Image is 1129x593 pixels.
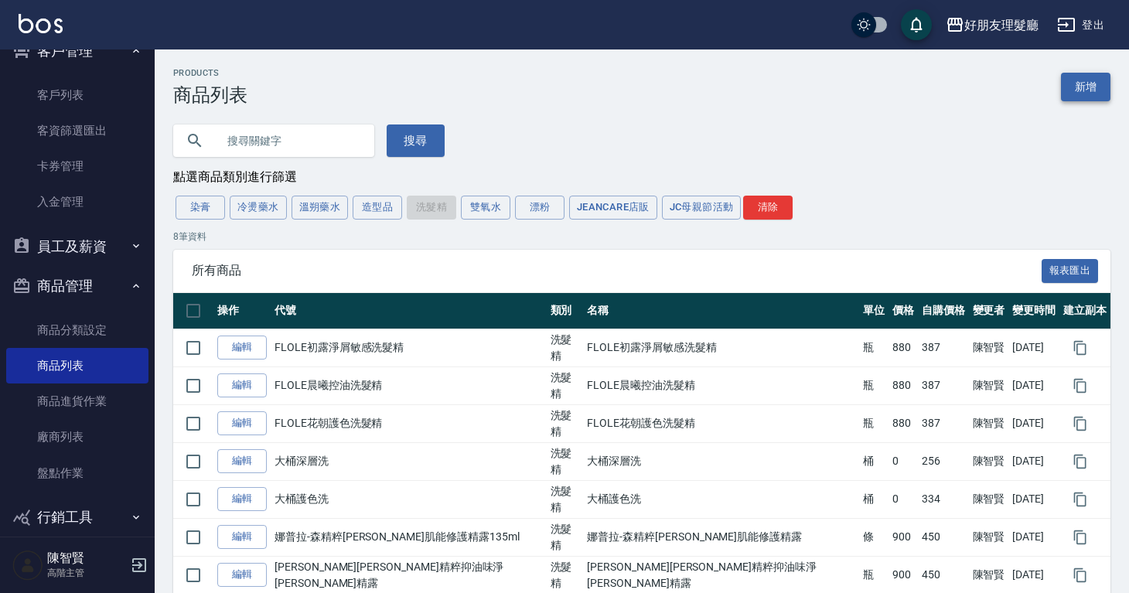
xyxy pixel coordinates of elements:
[918,442,969,480] td: 256
[743,196,793,220] button: 清除
[1008,480,1059,518] td: [DATE]
[547,293,584,329] th: 類別
[859,329,889,366] td: 瓶
[47,566,126,580] p: 高階主管
[889,480,918,518] td: 0
[1059,293,1110,329] th: 建立副本
[583,293,859,329] th: 名稱
[583,518,859,556] td: 娜普拉-森精粹[PERSON_NAME]肌能修護精露
[217,525,267,549] a: 編輯
[6,455,148,491] a: 盤點作業
[1008,329,1059,366] td: [DATE]
[662,196,742,220] button: JC母親節活動
[859,480,889,518] td: 桶
[918,366,969,404] td: 387
[1008,293,1059,329] th: 變更時間
[12,550,43,581] img: Person
[889,518,918,556] td: 900
[173,68,247,78] h2: Products
[901,9,932,40] button: save
[515,196,564,220] button: 漂粉
[969,442,1009,480] td: 陳智賢
[461,196,510,220] button: 雙氧水
[387,124,445,157] button: 搜尋
[6,348,148,383] a: 商品列表
[1008,518,1059,556] td: [DATE]
[918,480,969,518] td: 334
[6,148,148,184] a: 卡券管理
[969,404,1009,442] td: 陳智賢
[918,293,969,329] th: 自購價格
[217,373,267,397] a: 編輯
[6,227,148,267] button: 員工及薪資
[230,196,287,220] button: 冷燙藥水
[547,329,584,366] td: 洗髮精
[583,329,859,366] td: FLOLE初露淨屑敏感洗髮精
[1042,259,1099,283] button: 報表匯出
[6,419,148,455] a: 廠商列表
[6,266,148,306] button: 商品管理
[940,9,1045,41] button: 好朋友理髮廳
[889,404,918,442] td: 880
[292,196,349,220] button: 溫朔藥水
[859,293,889,329] th: 單位
[969,293,1009,329] th: 變更者
[969,329,1009,366] td: 陳智賢
[6,31,148,71] button: 客戶管理
[889,442,918,480] td: 0
[6,497,148,537] button: 行銷工具
[271,329,547,366] td: FLOLE初露淨屑敏感洗髮精
[176,196,225,220] button: 染膏
[969,366,1009,404] td: 陳智賢
[271,366,547,404] td: FLOLE晨曦控油洗髮精
[859,518,889,556] td: 條
[889,329,918,366] td: 880
[192,263,1042,278] span: 所有商品
[6,77,148,113] a: 客戶列表
[217,336,267,360] a: 編輯
[271,404,547,442] td: FLOLE花朝護色洗髮精
[217,120,362,162] input: 搜尋關鍵字
[547,404,584,442] td: 洗髮精
[217,449,267,473] a: 編輯
[6,383,148,419] a: 商品進貨作業
[918,518,969,556] td: 450
[889,293,918,329] th: 價格
[6,113,148,148] a: 客資篩選匯出
[964,15,1039,35] div: 好朋友理髮廳
[213,293,271,329] th: 操作
[1042,263,1099,278] a: 報表匯出
[583,404,859,442] td: FLOLE花朝護色洗髮精
[859,404,889,442] td: 瓶
[173,230,1110,244] p: 8 筆資料
[547,366,584,404] td: 洗髮精
[47,550,126,566] h5: 陳智賢
[1008,404,1059,442] td: [DATE]
[1061,73,1110,101] a: 新增
[969,518,1009,556] td: 陳智賢
[569,196,657,220] button: JeanCare店販
[173,169,1110,186] div: 點選商品類別進行篩選
[859,442,889,480] td: 桶
[583,442,859,480] td: 大桶深層洗
[1008,442,1059,480] td: [DATE]
[969,480,1009,518] td: 陳智賢
[271,480,547,518] td: 大桶護色洗
[271,518,547,556] td: 娜普拉-森精粹[PERSON_NAME]肌能修護精露135ml
[859,366,889,404] td: 瓶
[271,442,547,480] td: 大桶深層洗
[889,366,918,404] td: 880
[583,480,859,518] td: 大桶護色洗
[918,329,969,366] td: 387
[583,366,859,404] td: FLOLE晨曦控油洗髮精
[217,563,267,587] a: 編輯
[1008,366,1059,404] td: [DATE]
[353,196,402,220] button: 造型品
[547,518,584,556] td: 洗髮精
[271,293,547,329] th: 代號
[6,312,148,348] a: 商品分類設定
[173,84,247,106] h3: 商品列表
[6,184,148,220] a: 入金管理
[217,487,267,511] a: 編輯
[547,442,584,480] td: 洗髮精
